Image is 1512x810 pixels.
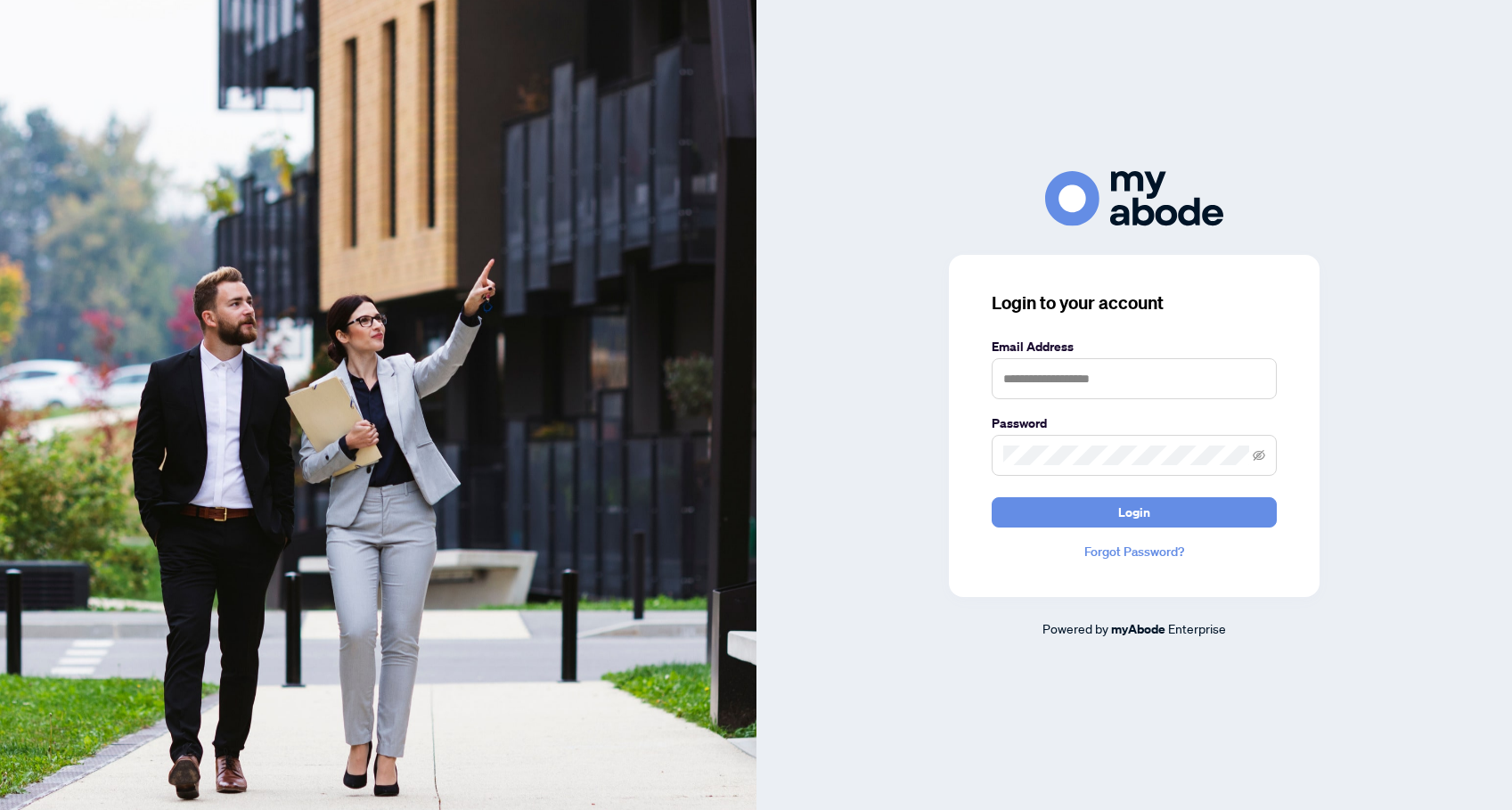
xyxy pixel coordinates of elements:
[992,542,1277,561] a: Forgot Password?
[992,497,1277,528] button: Login
[1111,619,1165,639] a: myAbode
[992,413,1277,433] label: Password
[1253,449,1265,462] span: eye-invisible
[1118,498,1150,527] span: Login
[1042,620,1108,636] span: Powered by
[992,337,1277,356] label: Email Address
[1168,620,1226,636] span: Enterprise
[992,290,1277,315] h3: Login to your account
[1045,171,1223,225] img: ma-logo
